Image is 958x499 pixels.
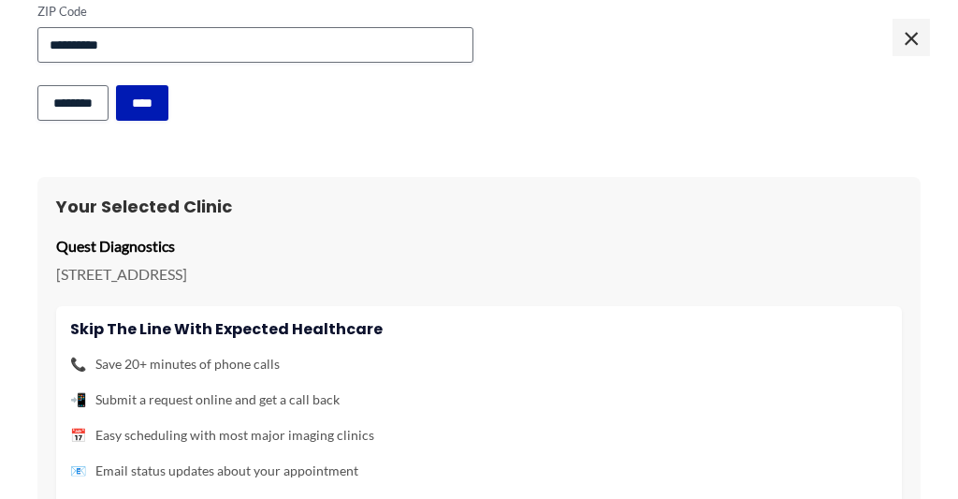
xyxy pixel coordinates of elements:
[70,459,888,483] li: Email status updates about your appointment
[70,459,86,483] span: 📧
[893,19,930,56] span: ×
[56,196,902,217] h3: Your Selected Clinic
[56,232,902,260] p: Quest Diagnostics
[70,388,86,412] span: 📲
[56,260,902,288] p: [STREET_ADDRESS]
[70,352,888,376] li: Save 20+ minutes of phone calls
[70,320,888,338] h4: Skip the line with Expected Healthcare
[70,423,888,448] li: Easy scheduling with most major imaging clinics
[70,423,86,448] span: 📅
[70,352,86,376] span: 📞
[70,388,888,412] li: Submit a request online and get a call back
[37,3,473,21] label: ZIP Code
